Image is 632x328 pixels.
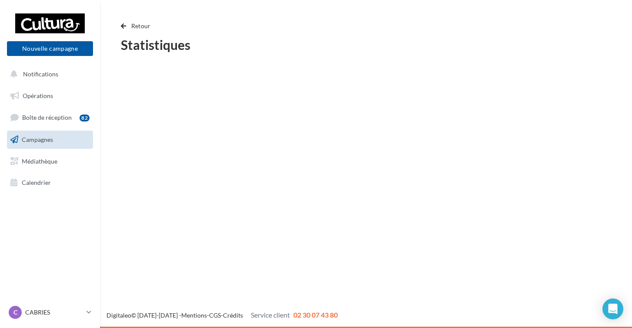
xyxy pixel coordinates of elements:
span: Service client [251,311,290,319]
button: Notifications [5,65,91,83]
span: Campagnes [22,136,53,143]
a: Digitaleo [106,312,131,319]
a: Opérations [5,87,95,105]
span: Médiathèque [22,157,57,164]
a: Crédits [223,312,243,319]
span: © [DATE]-[DATE] - - - [106,312,338,319]
a: Campagnes [5,131,95,149]
span: Notifications [23,70,58,78]
button: Retour [121,21,154,31]
p: CABRIES [25,308,83,317]
span: Opérations [23,92,53,99]
div: 82 [80,115,90,121]
a: Boîte de réception82 [5,108,95,127]
div: Statistiques [121,38,611,51]
span: Boîte de réception [22,114,72,121]
a: Mentions [181,312,207,319]
span: Retour [131,22,151,30]
a: CGS [209,312,221,319]
span: C [13,308,17,317]
div: Open Intercom Messenger [602,298,623,319]
a: C CABRIES [7,304,93,321]
span: Calendrier [22,179,51,186]
a: Médiathèque [5,152,95,171]
button: Nouvelle campagne [7,41,93,56]
span: 02 30 07 43 80 [293,311,338,319]
a: Calendrier [5,174,95,192]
